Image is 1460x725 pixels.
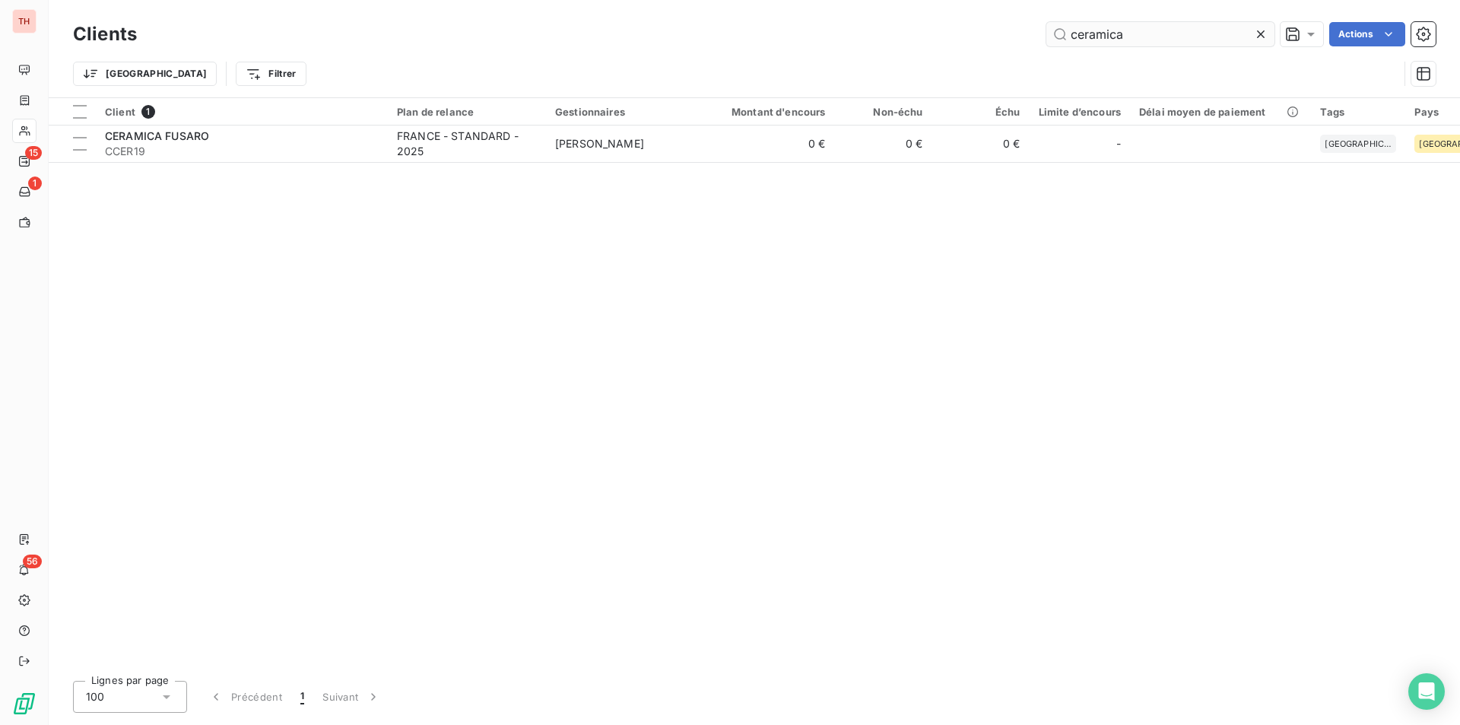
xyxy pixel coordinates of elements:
div: Open Intercom Messenger [1408,673,1445,710]
span: 15 [25,146,42,160]
div: Montant d'encours [713,106,826,118]
span: [GEOGRAPHIC_DATA] [1325,139,1392,148]
h3: Clients [73,21,137,48]
div: Limite d’encours [1039,106,1121,118]
span: 56 [23,555,42,568]
span: CERAMICA FUSARO [105,129,209,142]
span: [PERSON_NAME] [555,137,644,150]
td: 0 € [835,126,932,162]
div: Non-échu [844,106,923,118]
button: 1 [291,681,313,713]
td: 0 € [704,126,835,162]
img: Logo LeanPay [12,692,36,716]
td: 0 € [932,126,1030,162]
div: Délai moyen de paiement [1139,106,1302,118]
button: [GEOGRAPHIC_DATA] [73,62,217,86]
button: Suivant [313,681,390,713]
div: Tags [1320,106,1396,118]
span: CCER19 [105,144,379,159]
div: Gestionnaires [555,106,695,118]
span: 1 [300,689,304,704]
span: 1 [28,176,42,190]
input: Rechercher [1046,22,1274,46]
div: TH [12,9,36,33]
span: 100 [86,689,104,704]
button: Filtrer [236,62,306,86]
div: Plan de relance [397,106,537,118]
div: Échu [941,106,1020,118]
button: Actions [1329,22,1405,46]
span: Client [105,106,135,118]
span: 1 [141,105,155,119]
div: FRANCE - STANDARD - 2025 [397,129,537,159]
span: - [1116,136,1121,151]
button: Précédent [199,681,291,713]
